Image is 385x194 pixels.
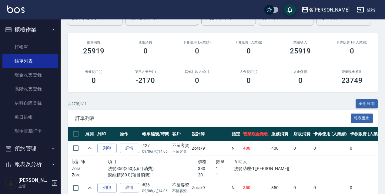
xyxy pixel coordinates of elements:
button: 全部展開 [356,99,378,109]
img: Logo [7,5,25,13]
a: 現金收支登錄 [2,68,58,82]
a: 高階收支登錄 [2,82,58,96]
p: 不留客資 [172,149,189,154]
button: 預約管理 [2,141,58,156]
h3: 25919 [290,47,311,55]
h3: 0 [195,47,199,55]
button: expand row [85,183,94,192]
img: Person [5,177,17,189]
td: 400 [270,141,292,155]
th: 客戶 [171,127,191,141]
div: 不留客資 [172,142,189,149]
p: 09/06 (六) 14:06 [142,149,169,154]
p: 1 [216,165,234,172]
button: expand row [85,144,94,153]
h2: 入金使用(-) [230,70,267,74]
h2: 卡券販賣 (入業績) [230,40,267,44]
p: 共 27 筆, 1 / 1 [68,101,87,107]
h2: 業績收入 [282,40,319,44]
th: 卡券販賣 (入業績) [348,127,385,141]
h5: [PERSON_NAME] [18,177,49,183]
th: 帳單編號/時間 [141,127,171,141]
a: 材料自購登錄 [2,96,58,110]
p: 不留客資 [172,188,189,194]
div: 名[PERSON_NAME] [309,6,350,14]
span: 數量 [216,159,225,164]
a: 每日結帳 [2,110,58,124]
h2: 第三方卡券(-) [127,70,164,74]
a: 現場電腦打卡 [2,124,58,138]
button: 名[PERSON_NAME] [299,4,352,16]
button: save [284,4,296,16]
p: 潤絲精(801)(項目消費) [108,172,198,178]
span: 互助人 [234,159,247,164]
p: 20 [198,172,216,178]
p: 主管 [18,183,49,189]
th: 卡券使用 (入業績) [312,127,349,141]
p: Zora [72,172,108,178]
h3: -2170 [136,76,155,85]
h2: 卡券使用(-) [75,70,112,74]
th: 展開 [84,127,96,141]
td: 0 [312,141,349,155]
h3: 0 [246,47,251,55]
p: 洗髮350(350)(項目消費) [108,165,198,172]
div: 不留客資 [172,182,189,188]
h3: 0 [298,76,303,85]
a: 詳情 [120,144,139,153]
span: 訂單列表 [75,115,351,121]
a: 打帳單 [2,40,58,54]
th: 營業現金應收 [242,127,270,141]
th: 操作 [118,127,141,141]
p: 09/06 (六) 14:06 [142,188,169,194]
h3: 0 [92,76,96,85]
h2: 卡券使用 (入業績) [179,40,216,44]
button: 登出 [354,4,378,15]
h3: 0 [246,76,251,85]
p: 洗髮助理-1[[PERSON_NAME]] [234,165,288,172]
button: 列印 [97,183,117,192]
th: 服務消費 [270,127,292,141]
h3: 0 [195,76,199,85]
p: 1 [216,172,234,178]
td: Zora /9 [190,141,230,155]
p: Zora [72,165,108,172]
th: 設計師 [190,127,230,141]
th: 店販消費 [292,127,312,141]
h3: 23749 [341,76,363,85]
h2: 營業現金應收 [333,70,370,74]
h2: 店販消費 [127,40,164,44]
td: 400 [242,141,270,155]
a: 詳情 [120,183,139,192]
td: #27 [141,141,171,155]
h3: 0 [143,47,148,55]
button: 報表匯出 [351,114,373,123]
span: 設計師 [72,159,85,164]
td: N [230,141,242,155]
h2: 其他付款方式(-) [179,70,216,74]
h3: 0 [350,47,354,55]
h3: 服務消費 [75,40,112,44]
button: 櫃檯作業 [2,22,58,38]
a: 帳單列表 [2,54,58,68]
h3: 25919 [83,47,104,55]
button: 列印 [97,144,117,153]
td: 0 [292,141,312,155]
button: 報表及分析 [2,156,58,172]
th: 指定 [230,127,242,141]
a: 報表匯出 [351,115,373,121]
p: 380 [198,165,216,172]
td: 0 [348,141,385,155]
span: 價格 [198,159,207,164]
span: 項目 [108,159,117,164]
th: 列印 [96,127,118,141]
h2: 入金儲值 [282,70,319,74]
h2: 卡券販賣 (不入業績) [333,40,370,44]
